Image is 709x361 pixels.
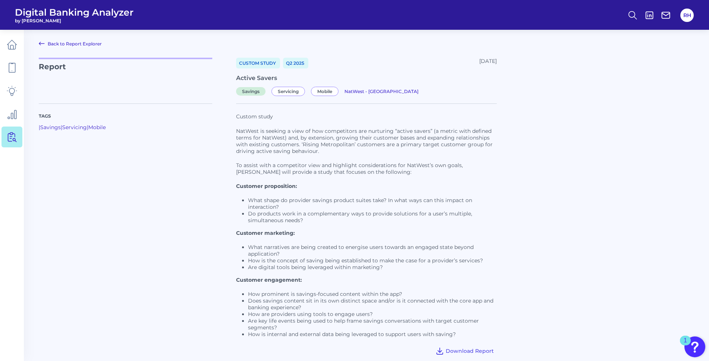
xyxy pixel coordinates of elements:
[680,9,694,22] button: RH
[684,341,687,350] div: 1
[432,345,497,357] button: Download Report
[248,244,497,257] li: What narratives are being created to energise users towards an engaged state beyond application?
[62,124,87,131] a: Servicing
[236,230,295,236] strong: Customer marketing:
[236,128,497,154] p: NatWest is seeking a view of how competitors are nurturing “active savers” (a metric with defined...
[39,39,102,48] a: Back to Report Explorer
[39,124,40,131] span: |
[248,210,497,224] li: Do products work in a complementary ways to provide solutions for a user’s multiple, simultaneous...
[39,113,212,119] p: Tags
[236,58,280,68] a: Custom Study
[479,58,497,68] div: [DATE]
[248,317,497,331] li: Are key life events being used to help frame savings conversations with target customer segments?
[40,124,61,131] a: Savings
[311,87,338,96] span: Mobile
[248,331,497,338] li: How is internal and external data being leveraged to support users with saving?
[15,7,134,18] span: Digital Banking Analyzer
[236,277,302,283] strong: Customer engagement:
[271,87,305,96] span: Servicing
[236,87,266,96] span: Savings
[248,197,497,210] li: What shape do provider savings product suites take? In what ways can this impact on interaction?
[271,87,308,95] a: Servicing
[236,87,268,95] a: Savings
[684,336,705,357] button: Open Resource Center, 1 new notification
[87,124,88,131] span: |
[236,113,273,120] span: Custom study
[88,124,106,131] a: Mobile
[61,124,62,131] span: |
[248,264,497,271] li: Are digital tools being leveraged within marketing?
[236,74,497,82] div: Active Savers
[248,297,497,311] li: Does savings content sit in its own distinct space and/or is it connected with the core app and b...
[344,89,419,94] span: NatWest - [GEOGRAPHIC_DATA]
[283,58,308,68] a: Q2 2025
[446,348,494,354] span: Download Report
[311,87,341,95] a: Mobile
[248,257,497,264] li: How is the concept of saving being established to make the case for a provider’s services?
[248,311,497,317] li: How are providers using tools to engage users?
[236,162,497,175] p: To assist with a competitor view and highlight considerations for NatWest’s own goals, [PERSON_NA...
[15,18,134,23] span: by [PERSON_NAME]
[39,58,212,95] p: Report
[344,87,419,95] a: NatWest - [GEOGRAPHIC_DATA]
[248,291,497,297] li: How prominent is savings-focused content within the app?
[236,183,297,189] strong: Customer proposition:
